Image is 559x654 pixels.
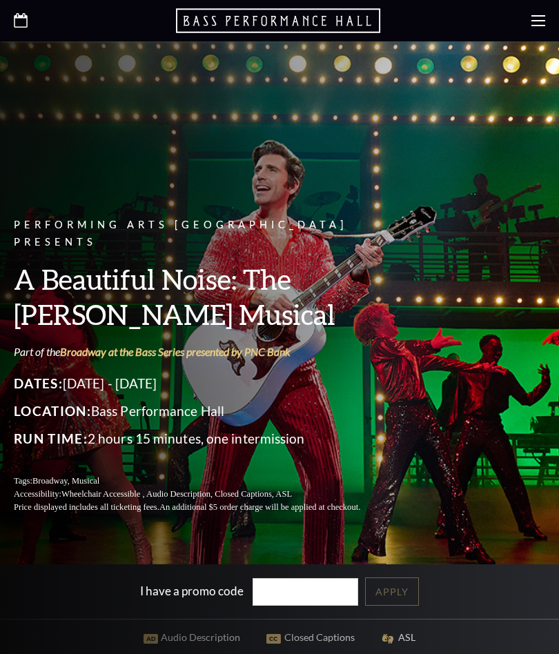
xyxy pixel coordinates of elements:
p: [DATE] - [DATE] [14,373,393,395]
p: Part of the [14,344,393,359]
a: Broadway at the Bass Series presented by PNC Bank [60,345,291,358]
p: Performing Arts [GEOGRAPHIC_DATA] Presents [14,217,393,251]
p: Price displayed includes all ticketing fees. [14,501,393,514]
h3: A Beautiful Noise: The [PERSON_NAME] Musical [14,261,393,332]
p: 2 hours 15 minutes, one intermission [14,428,393,450]
span: Dates: [14,375,63,391]
span: Wheelchair Accessible , Audio Description, Closed Captions, ASL [61,489,292,499]
label: I have a promo code [140,583,244,597]
span: An additional $5 order charge will be applied at checkout. [159,502,360,512]
p: Tags: [14,475,393,488]
span: Location: [14,403,91,419]
span: Run Time: [14,430,88,446]
p: Accessibility: [14,488,393,501]
p: Bass Performance Hall [14,400,393,422]
span: Broadway, Musical [32,476,99,486]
